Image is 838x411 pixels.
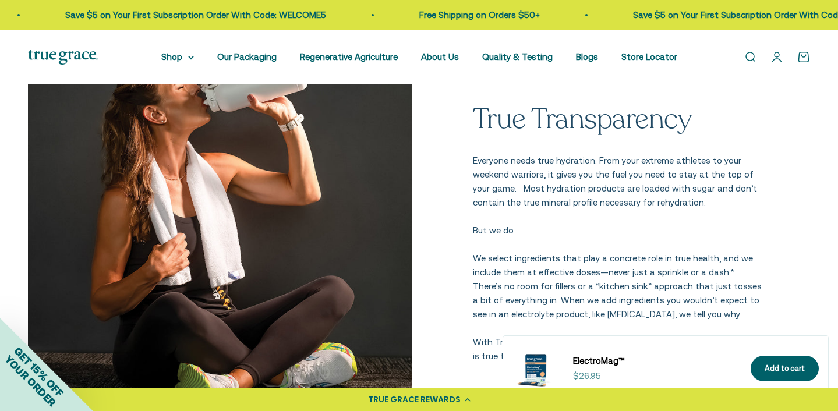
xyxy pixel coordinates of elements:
[621,52,677,62] a: Store Locator
[576,52,598,62] a: Blogs
[765,363,805,375] div: Add to cart
[161,50,194,64] summary: Shop
[217,52,277,62] a: Our Packaging
[376,10,497,20] a: Free Shipping on Orders $50+
[482,52,553,62] a: Quality & Testing
[573,369,601,383] sale-price: $26.95
[2,353,58,409] span: YOUR ORDER
[573,354,737,368] a: ElectroMag™
[22,8,283,22] p: Save $5 on Your First Subscription Order With Code: WELCOME5
[512,345,559,392] img: ElectroMag™
[12,345,66,399] span: GET 15% OFF
[473,104,764,135] p: True Transparency
[368,394,461,406] div: TRUE GRACE REWARDS
[473,251,764,321] p: We select ingredients that play a concrete role in true health, and we include them at effective ...
[473,335,764,363] p: With True Grace, you can be confident in the product you’re taking. This is true transparency.
[473,154,764,210] p: Everyone needs true hydration. From your extreme athletes to your weekend warriors, it gives you ...
[751,356,819,382] button: Add to cart
[421,52,459,62] a: About Us
[300,52,398,62] a: Regenerative Agriculture
[473,224,764,238] p: But we do.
